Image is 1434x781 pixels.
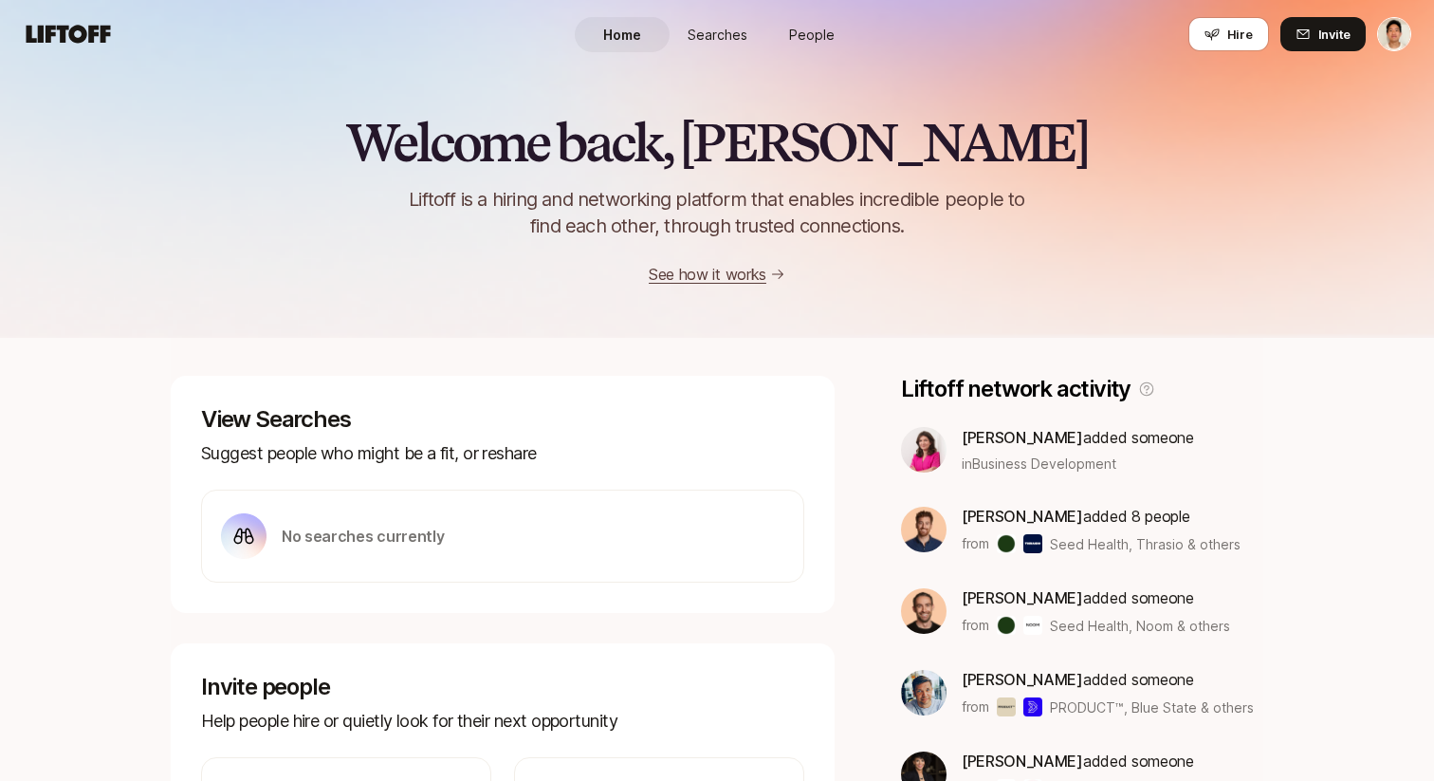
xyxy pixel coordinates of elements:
[1050,534,1241,554] span: Seed Health, Thrasio & others
[962,507,1083,526] span: [PERSON_NAME]
[1318,25,1351,44] span: Invite
[997,616,1016,635] img: Seed Health
[962,428,1083,447] span: [PERSON_NAME]
[789,25,835,45] span: People
[201,406,804,433] p: View Searches
[901,670,947,716] img: ACg8ocKEKRaDdLI4UrBIVgU4GlSDRsaw4FFi6nyNfamyhzdGAwDX=s160-c
[1227,25,1253,44] span: Hire
[603,25,641,45] span: Home
[1378,18,1410,50] img: Jeremy Chen
[688,25,747,45] span: Searches
[1023,697,1042,716] img: Blue State
[201,674,804,700] p: Invite people
[962,667,1254,692] p: added someone
[962,454,1116,474] span: in Business Development
[962,696,989,718] p: from
[1023,534,1042,553] img: Thrasio
[962,670,1083,689] span: [PERSON_NAME]
[1050,616,1230,636] span: Seed Health, Noom & others
[962,752,1083,771] span: [PERSON_NAME]
[962,749,1259,773] p: added someone
[962,586,1230,610] p: added someone
[201,440,804,467] p: Suggest people who might be a fit, or reshare
[670,17,764,52] a: Searches
[962,532,989,555] p: from
[1050,697,1254,717] span: PRODUCT™, Blue State & others
[764,17,859,52] a: People
[901,376,1131,402] p: Liftoff network activity
[649,265,766,284] a: See how it works
[901,588,947,634] img: afe57cb3_2852_47a7_aeba_d5bc21b3d92a.jpg
[901,427,947,473] img: 9e09e871_5697_442b_ae6e_b16e3f6458f8.jpg
[962,425,1194,450] p: added someone
[997,697,1016,716] img: PRODUCT™
[282,524,444,549] p: No searches currently
[345,114,1088,171] h2: Welcome back, [PERSON_NAME]
[962,504,1241,529] p: added 8 people
[962,588,1083,607] span: [PERSON_NAME]
[1188,17,1269,51] button: Hire
[377,186,1057,239] p: Liftoff is a hiring and networking platform that enables incredible people to find each other, th...
[201,708,804,735] p: Help people hire or quietly look for their next opportunity
[962,614,989,637] p: from
[575,17,670,52] a: Home
[901,507,947,552] img: 5bed2b0a_e7df_4436_8690_b8ce18a108b4.jfif
[1023,616,1042,635] img: Noom
[1280,17,1366,51] button: Invite
[997,534,1016,553] img: Seed Health
[1377,17,1411,51] button: Jeremy Chen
